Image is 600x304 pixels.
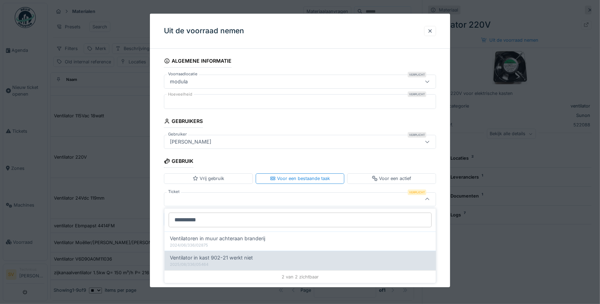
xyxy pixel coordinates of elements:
div: [PERSON_NAME] [167,138,214,146]
span: Ventilator in kast 902-21 werkt niet [170,254,253,262]
div: Vrij gebruik [193,175,224,182]
div: Voor een actief [372,175,411,182]
div: Verplicht [408,91,426,97]
label: Voorraadlocatie [167,71,199,77]
div: Verplicht [408,132,426,138]
span: Ventilatoren in muur achteraan branderij [170,235,265,242]
div: Gebruikers [164,116,203,128]
div: 2 van 2 zichtbaar [164,270,436,283]
div: Algemene informatie [164,56,232,68]
div: Gebruik [164,156,193,168]
div: Verplicht [408,72,426,77]
div: Verplicht [408,189,426,195]
div: 2025/08/336/05464 [170,262,430,268]
div: Voor een bestaande taak [270,175,330,182]
h3: Uit de voorraad nemen [164,27,244,35]
label: Gebruiker [167,131,188,137]
div: modula [167,78,191,85]
label: Hoeveelheid [167,91,194,97]
label: Ticket [167,189,181,195]
div: 2024/06/336/02875 [170,242,430,248]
